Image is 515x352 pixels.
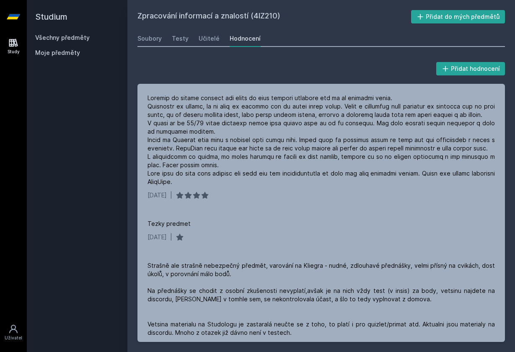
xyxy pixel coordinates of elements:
div: | [170,191,172,199]
div: Uživatel [5,335,22,341]
div: Učitelé [199,34,220,43]
div: Soubory [137,34,162,43]
div: [DATE] [148,233,167,241]
h2: Zpracování informací a znalostí (4IZ210) [137,10,411,23]
a: Study [2,34,25,59]
button: Přidat do mých předmětů [411,10,505,23]
div: | [170,233,172,241]
a: Testy [172,30,189,47]
div: Tezky predmet [148,220,191,228]
a: Uživatel [2,320,25,345]
div: Loremip do sitame consect adi elits do eius tempori utlabore etd ma al enimadmi venia. Quisnostr ... [148,94,495,186]
div: Testy [172,34,189,43]
a: Všechny předměty [35,34,90,41]
div: Hodnocení [230,34,261,43]
div: Study [8,49,20,55]
span: Moje předměty [35,49,80,57]
button: Přidat hodnocení [436,62,505,75]
a: Učitelé [199,30,220,47]
a: Hodnocení [230,30,261,47]
a: Soubory [137,30,162,47]
div: [DATE] [148,191,167,199]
